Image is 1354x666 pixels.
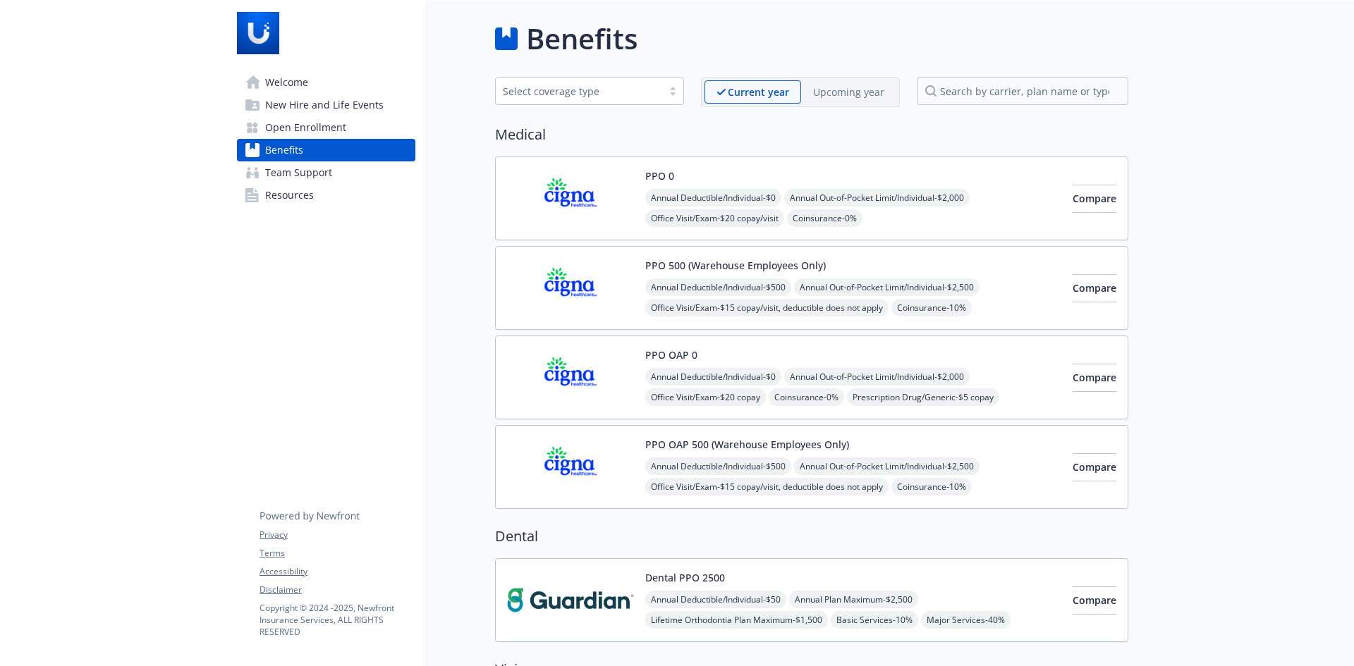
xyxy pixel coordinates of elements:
button: Compare [1073,586,1116,615]
input: search by carrier, plan name or type [917,77,1128,105]
a: New Hire and Life Events [237,94,415,116]
h2: Dental [495,526,1128,547]
span: Annual Out-of-Pocket Limit/Individual - $2,000 [784,368,970,386]
span: Welcome [265,71,308,94]
span: Annual Deductible/Individual - $50 [645,591,786,608]
span: Annual Out-of-Pocket Limit/Individual - $2,500 [794,457,980,475]
span: Office Visit/Exam - $20 copay/visit [645,209,784,227]
button: PPO 500 (Warehouse Employees Only) [645,258,826,273]
a: Open Enrollment [237,116,415,139]
span: Compare [1073,460,1116,474]
button: Compare [1073,364,1116,392]
p: Current year [728,85,789,99]
div: Select coverage type [503,84,655,99]
span: Coinsurance - 0% [769,388,844,406]
h1: Benefits [526,18,638,60]
button: PPO 0 [645,168,674,183]
img: CIGNA carrier logo [507,168,634,228]
a: Terms [260,547,415,560]
a: Disclaimer [260,584,415,596]
span: Compare [1073,281,1116,295]
button: Compare [1073,453,1116,481]
a: Welcome [237,71,415,94]
span: Lifetime Orthodontia Plan Maximum - $1,500 [645,611,828,629]
span: Annual Deductible/Individual - $0 [645,189,781,206]
img: CIGNA carrier logo [507,437,634,497]
span: Resources [265,184,314,206]
a: Resources [237,184,415,206]
span: Coinsurance - 10% [891,478,972,495]
span: Benefits [265,139,303,161]
span: Coinsurance - 0% [787,209,862,227]
span: Office Visit/Exam - $15 copay/visit, deductible does not apply [645,478,889,495]
span: Coinsurance - 10% [891,299,972,316]
span: Compare [1073,192,1116,205]
span: Basic Services - 10% [831,611,918,629]
span: Annual Deductible/Individual - $500 [645,278,791,296]
a: Privacy [260,529,415,541]
span: Major Services - 40% [921,611,1011,629]
p: Copyright © 2024 - 2025 , Newfront Insurance Services, ALL RIGHTS RESERVED [260,602,415,638]
img: Guardian carrier logo [507,570,634,630]
span: Annual Out-of-Pocket Limit/Individual - $2,000 [784,189,970,206]
img: CIGNA carrier logo [507,347,634,407]
span: Annual Deductible/Individual - $500 [645,457,791,475]
span: Office Visit/Exam - $15 copay/visit, deductible does not apply [645,299,889,316]
button: PPO OAP 500 (Warehouse Employees Only) [645,437,849,452]
span: Compare [1073,593,1116,607]
a: Accessibility [260,565,415,578]
span: Annual Deductible/Individual - $0 [645,368,781,386]
img: CIGNA carrier logo [507,258,634,318]
span: Open Enrollment [265,116,346,139]
p: Upcoming year [813,85,884,99]
button: Compare [1073,274,1116,302]
a: Team Support [237,161,415,184]
button: Dental PPO 2500 [645,570,725,585]
button: PPO OAP 0 [645,347,697,362]
span: Prescription Drug/Generic - $5 copay [847,388,999,406]
a: Benefits [237,139,415,161]
span: Annual Out-of-Pocket Limit/Individual - $2,500 [794,278,980,296]
button: Compare [1073,185,1116,213]
h2: Medical [495,124,1128,145]
span: New Hire and Life Events [265,94,384,116]
span: Annual Plan Maximum - $2,500 [789,591,918,608]
span: Compare [1073,371,1116,384]
span: Office Visit/Exam - $20 copay [645,388,766,406]
span: Team Support [265,161,332,184]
